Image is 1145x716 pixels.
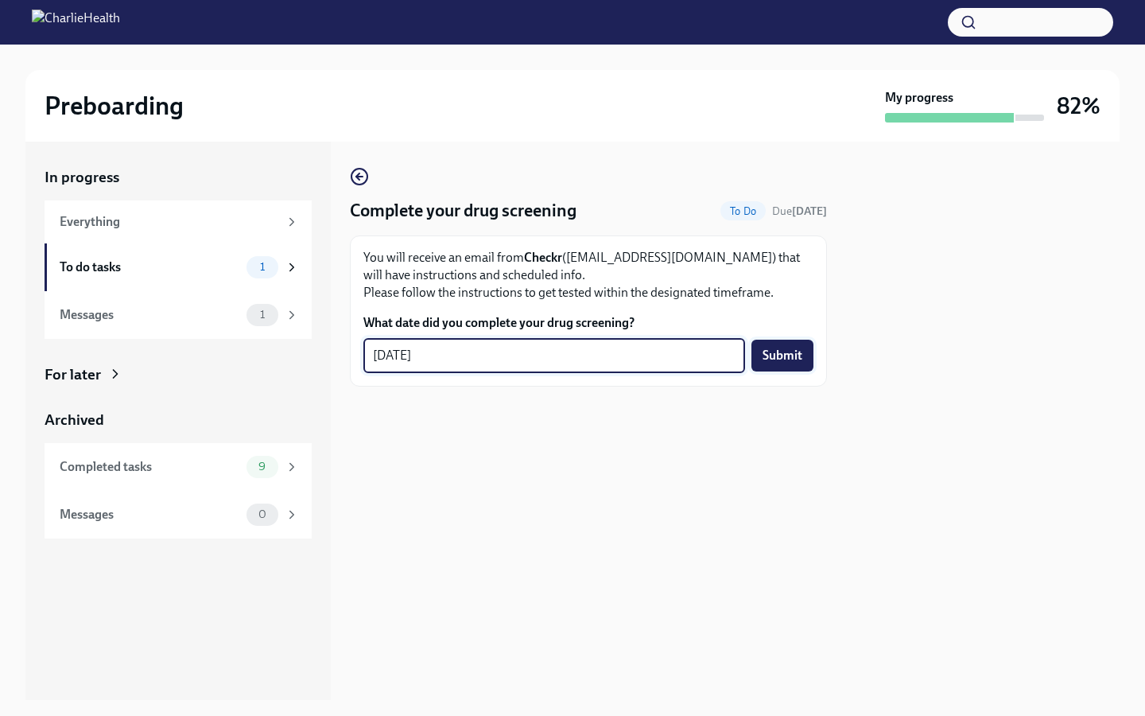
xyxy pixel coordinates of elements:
[60,213,278,231] div: Everything
[45,443,312,491] a: Completed tasks9
[60,458,240,476] div: Completed tasks
[524,250,562,265] strong: Checkr
[45,167,312,188] a: In progress
[250,261,274,273] span: 1
[751,340,813,372] button: Submit
[60,306,240,324] div: Messages
[772,204,827,218] span: Due
[60,259,240,276] div: To do tasks
[350,199,576,223] h4: Complete your drug screening
[45,90,184,122] h2: Preboarding
[763,348,802,364] span: Submit
[363,249,813,302] p: You will receive an email from ([EMAIL_ADDRESS][DOMAIN_NAME]) that will have instructions and sch...
[45,491,312,539] a: Messages0
[249,461,275,473] span: 9
[45,200,312,243] a: Everything
[885,89,953,107] strong: My progress
[32,10,120,35] img: CharlieHealth
[1057,91,1100,120] h3: 82%
[720,205,766,217] span: To Do
[249,508,276,520] span: 0
[792,204,827,218] strong: [DATE]
[45,291,312,339] a: Messages1
[373,346,736,365] textarea: [DATE]
[60,506,240,523] div: Messages
[45,410,312,430] a: Archived
[250,309,274,321] span: 1
[45,364,101,385] div: For later
[363,314,813,332] label: What date did you complete your drug screening?
[772,204,827,219] span: September 22nd, 2025 08:00
[45,364,312,385] a: For later
[45,243,312,291] a: To do tasks1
